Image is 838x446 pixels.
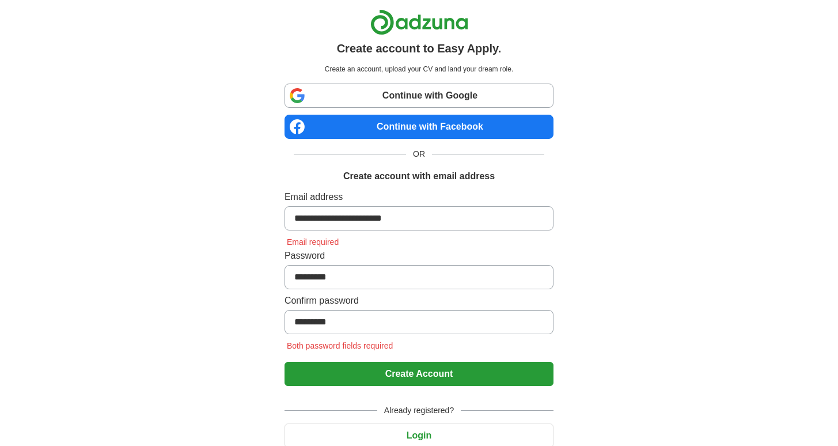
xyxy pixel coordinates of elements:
h1: Create account with email address [343,169,495,183]
span: OR [406,148,432,160]
button: Create Account [285,362,553,386]
label: Password [285,249,553,263]
img: Adzuna logo [370,9,468,35]
span: Already registered? [377,405,461,417]
p: Create an account, upload your CV and land your dream role. [287,64,551,74]
a: Login [285,430,553,440]
span: Both password fields required [285,341,395,350]
a: Continue with Google [285,84,553,108]
label: Confirm password [285,294,553,308]
span: Email required [285,237,341,247]
label: Email address [285,190,553,204]
h1: Create account to Easy Apply. [337,40,502,57]
a: Continue with Facebook [285,115,553,139]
